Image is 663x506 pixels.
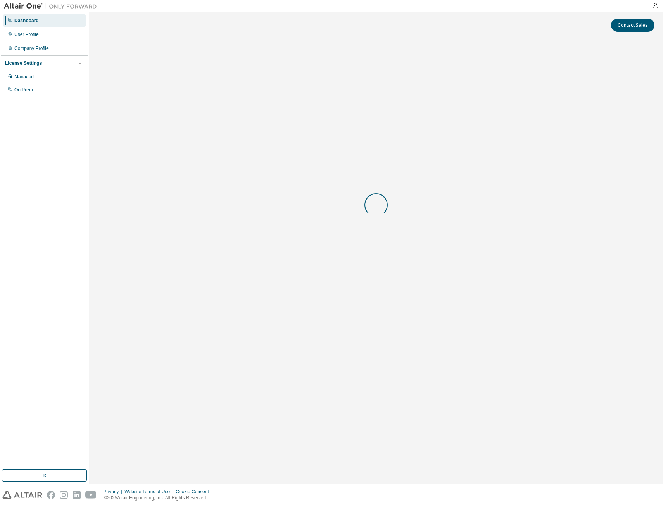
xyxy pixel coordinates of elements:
[104,489,124,495] div: Privacy
[14,87,33,93] div: On Prem
[611,19,654,32] button: Contact Sales
[47,491,55,499] img: facebook.svg
[176,489,213,495] div: Cookie Consent
[14,45,49,52] div: Company Profile
[5,60,42,66] div: License Settings
[60,491,68,499] img: instagram.svg
[73,491,81,499] img: linkedin.svg
[124,489,176,495] div: Website Terms of Use
[85,491,97,499] img: youtube.svg
[4,2,101,10] img: Altair One
[14,31,39,38] div: User Profile
[14,17,39,24] div: Dashboard
[14,74,34,80] div: Managed
[2,491,42,499] img: altair_logo.svg
[104,495,214,501] p: © 2025 Altair Engineering, Inc. All Rights Reserved.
